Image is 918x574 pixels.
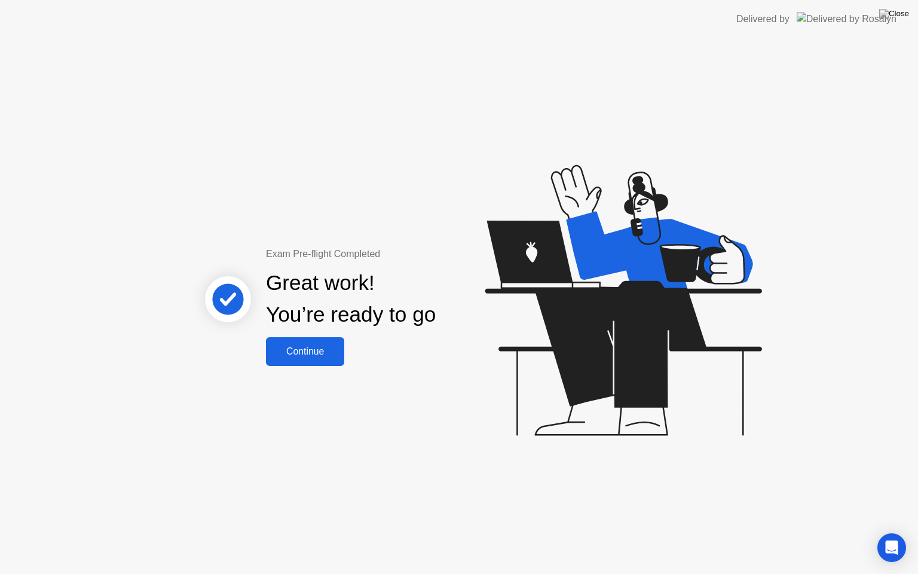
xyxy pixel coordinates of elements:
[266,247,513,261] div: Exam Pre-flight Completed
[266,337,344,366] button: Continue
[877,533,906,562] div: Open Intercom Messenger
[797,12,896,26] img: Delivered by Rosalyn
[270,346,341,357] div: Continue
[879,9,909,19] img: Close
[266,267,436,331] div: Great work! You’re ready to go
[736,12,790,26] div: Delivered by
